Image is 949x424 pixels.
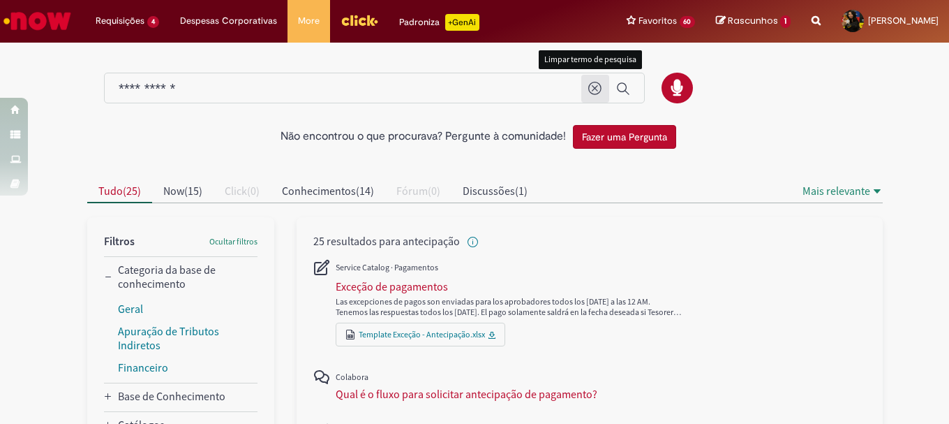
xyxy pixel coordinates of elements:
[180,14,277,28] span: Despesas Corporativas
[680,16,696,28] span: 60
[728,14,778,27] span: Rascunhos
[147,16,159,28] span: 4
[341,10,378,31] img: click_logo_yellow_360x200.png
[716,15,791,28] a: Rascunhos
[780,15,791,28] span: 1
[96,14,144,28] span: Requisições
[298,14,320,28] span: More
[1,7,73,35] img: ServiceNow
[281,131,566,143] h2: Não encontrou o que procurava? Pergunte à comunidade!
[445,14,479,31] p: +GenAi
[638,14,677,28] span: Favoritos
[399,14,479,31] div: Padroniza
[573,125,676,149] button: Fazer uma Pergunta
[868,15,939,27] span: [PERSON_NAME]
